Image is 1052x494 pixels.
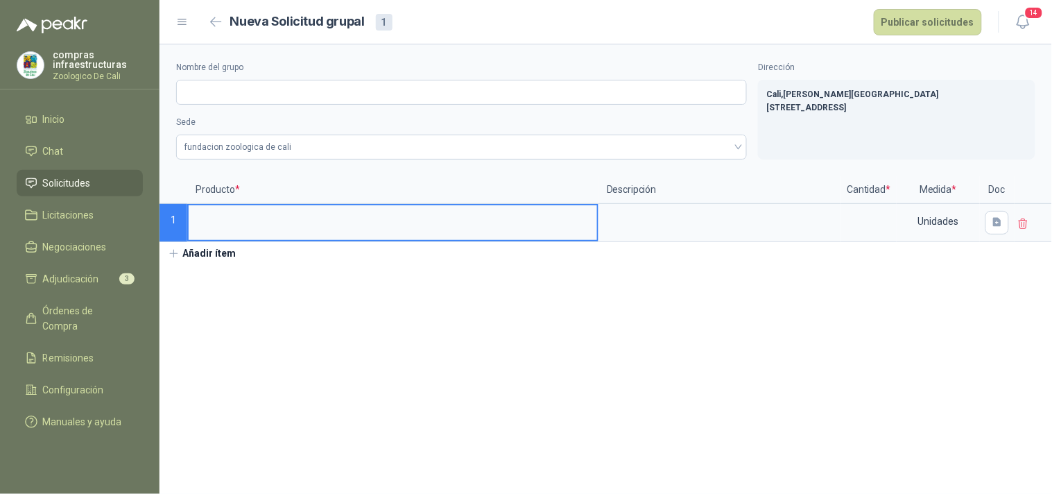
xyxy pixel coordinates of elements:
[43,414,122,429] span: Manuales y ayuda
[17,52,44,78] img: Company Logo
[17,17,87,33] img: Logo peakr
[17,298,143,339] a: Órdenes de Compra
[43,207,94,223] span: Licitaciones
[17,234,143,260] a: Negociaciones
[176,116,747,129] label: Sede
[43,176,91,191] span: Solicitudes
[17,409,143,435] a: Manuales y ayuda
[230,12,365,32] h2: Nueva Solicitud grupal
[897,176,980,204] p: Medida
[119,273,135,284] span: 3
[17,106,143,133] a: Inicio
[159,242,245,266] button: Añadir ítem
[874,9,982,35] button: Publicar solicitudes
[17,202,143,228] a: Licitaciones
[43,239,107,255] span: Negociaciones
[376,14,393,31] div: 1
[17,266,143,292] a: Adjudicación3
[598,176,841,204] p: Descripción
[898,205,978,237] div: Unidades
[1024,6,1044,19] span: 14
[758,61,1035,74] label: Dirección
[53,50,143,69] p: compras infraestructuras
[43,144,64,159] span: Chat
[43,303,130,334] span: Órdenes de Compra
[17,377,143,403] a: Configuración
[43,112,65,127] span: Inicio
[1010,10,1035,35] button: 14
[187,176,598,204] p: Producto
[43,271,99,287] span: Adjudicación
[17,170,143,196] a: Solicitudes
[43,350,94,366] span: Remisiones
[184,137,739,157] span: fundacion zoologica de cali
[53,72,143,80] p: Zoologico De Cali
[43,382,104,398] span: Configuración
[766,88,1027,101] p: Cali , [PERSON_NAME][GEOGRAPHIC_DATA]
[841,176,897,204] p: Cantidad
[980,176,1015,204] p: Doc
[17,345,143,371] a: Remisiones
[159,204,187,242] p: 1
[176,61,747,74] label: Nombre del grupo
[17,138,143,164] a: Chat
[766,101,1027,114] p: [STREET_ADDRESS]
